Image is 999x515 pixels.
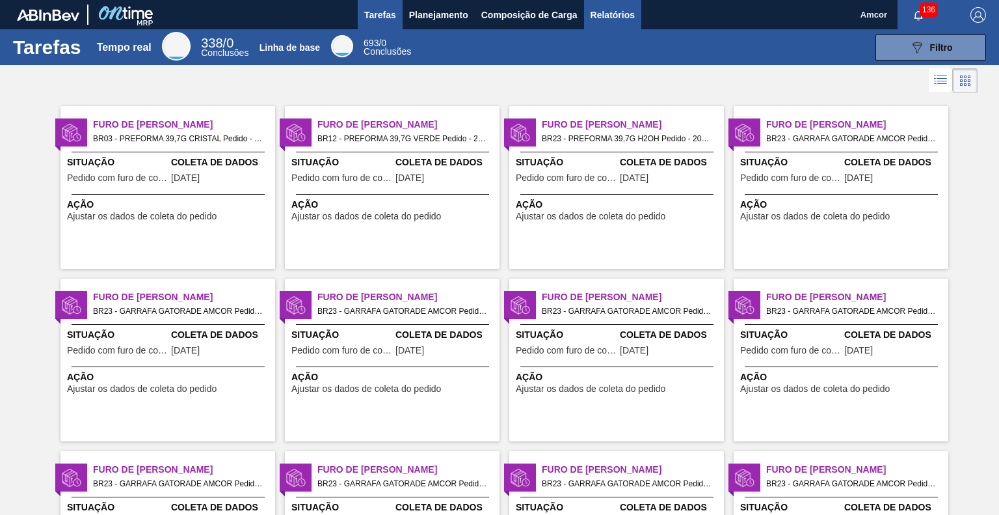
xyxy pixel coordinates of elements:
font: Ajustar os dados de coleta do pedido [516,211,665,221]
span: 11/08/2025 [620,173,648,183]
span: Situação [516,156,617,169]
font: Linha de base [260,42,320,53]
font: Furo de [PERSON_NAME] [766,464,886,475]
span: Coleta de Dados [844,156,945,169]
span: BR23 - GARRAFA GATORADE AMCOR Pedido - 1970883 [766,477,938,491]
span: Situação [740,328,841,342]
img: status [511,296,530,315]
span: Furo de Coleta [93,118,275,132]
img: status [511,123,530,143]
div: Tempo real [162,32,191,61]
font: Ação [291,372,318,382]
font: Coleta de Dados [620,329,707,340]
span: Situação [291,328,392,342]
img: TNhmsLtSVTkK8tSr43FrP2fwEKptu5GPRR3wAAAABJRU5ErkJggg== [17,9,79,21]
img: status [735,296,754,315]
font: Tempo real [97,42,152,53]
font: Pedido com furo de coleta [740,173,846,183]
font: Ação [516,199,542,210]
font: Amcor [860,10,887,20]
font: Furo de [PERSON_NAME] [542,292,661,302]
div: Visão em Cards [953,68,978,93]
span: Situação [67,328,168,342]
font: Ajustar os dados de coleta do pedido [291,383,441,394]
font: Furo de [PERSON_NAME] [93,119,213,130]
span: 29/07/2025 [844,173,873,183]
span: 12/08/2025 [844,346,873,355]
font: Pedido com furo de coleta [67,345,173,355]
div: Linha de base [364,39,411,56]
font: Ação [67,199,94,210]
font: Filtro [930,42,953,53]
span: Coleta de Dados [620,328,721,342]
span: Coleta de Dados [844,328,945,342]
font: [DATE] [620,173,648,183]
img: status [62,296,81,315]
span: Furo de Coleta [93,290,275,304]
span: BR23 - GARRAFA GATORADE AMCOR Pedido - 1970889 [766,304,938,318]
font: Ajustar os dados de coleta do pedido [291,211,441,221]
font: BR23 - GARRAFA GATORADE AMCOR Pedido - 1970887 [317,307,520,316]
font: Pedido com furo de coleta [516,173,622,183]
font: Situação [516,502,563,512]
span: BR03 - PREFORMA 39,7G CRISTAL Pedido - 1993193 [93,132,265,146]
span: Situação [516,328,617,342]
font: Tarefas [364,10,396,20]
font: Situação [740,157,788,167]
img: status [62,468,81,488]
font: Coleta de Dados [844,502,931,512]
span: Pedido com furo de coleta [516,173,617,183]
span: Situação [291,156,392,169]
span: BR23 - GARRAFA GATORADE AMCOR Pedido - 1970888 [542,304,713,318]
font: Pedido com furo de coleta [291,173,397,183]
font: Ajustar os dados de coleta do pedido [740,211,890,221]
button: Notificações [898,6,939,24]
span: Furo de Coleta [93,463,275,477]
span: Situação [291,501,392,514]
span: Situação [67,156,168,169]
font: Furo de [PERSON_NAME] [317,119,437,130]
font: Furo de [PERSON_NAME] [542,119,661,130]
div: Linha de base [331,35,353,57]
font: Ajustar os dados de coleta do pedido [516,383,665,394]
font: Coleta de Dados [844,157,931,167]
font: Coleta de Dados [844,329,931,340]
font: Ajustar os dados de coleta do pedido [67,383,217,394]
span: Coleta de Dados [395,156,496,169]
font: [DATE] [844,173,873,183]
span: Furo de Coleta [766,118,948,132]
span: 12/08/2025 [620,346,648,355]
img: status [286,468,306,488]
font: Ajustar os dados de coleta do pedido [67,211,217,221]
font: Ação [67,372,94,382]
font: [DATE] [171,345,200,355]
span: Furo de Coleta [317,463,499,477]
font: 0 [226,36,233,50]
font: 0 [381,38,386,48]
font: Conclusões [201,48,248,58]
span: BR23 - GARRAFA GATORADE AMCOR Pedido - 1970890 [93,477,265,491]
font: Situação [516,329,563,340]
font: Situação [740,502,788,512]
font: [DATE] [395,345,424,355]
div: Visão em Lista [929,68,953,93]
font: [DATE] [844,345,873,355]
font: Situação [516,157,563,167]
font: BR03 - PREFORMA 39,7G CRISTAL Pedido - 1993193 [93,134,285,143]
font: Situação [740,329,788,340]
font: BR23 - GARRAFA GATORADE AMCOR Pedido - 1960905 [766,134,969,143]
font: / [379,38,381,48]
font: Pedido com furo de coleta [291,345,397,355]
span: Coleta de Dados [620,156,721,169]
font: Coleta de Dados [395,157,483,167]
font: Relatórios [591,10,635,20]
font: Ação [740,372,767,382]
span: BR23 - GARRAFA GATORADE AMCOR Pedido - 1970881 [317,477,489,491]
font: BR23 - GARRAFA GATORADE AMCOR Pedido - 1962061 [93,307,296,316]
img: status [511,468,530,488]
span: Furo de Coleta [317,118,499,132]
font: BR23 - GARRAFA GATORADE AMCOR Pedido - 1970882 [542,479,745,488]
span: Furo de Coleta [542,290,724,304]
font: Ação [740,199,767,210]
img: status [735,468,754,488]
